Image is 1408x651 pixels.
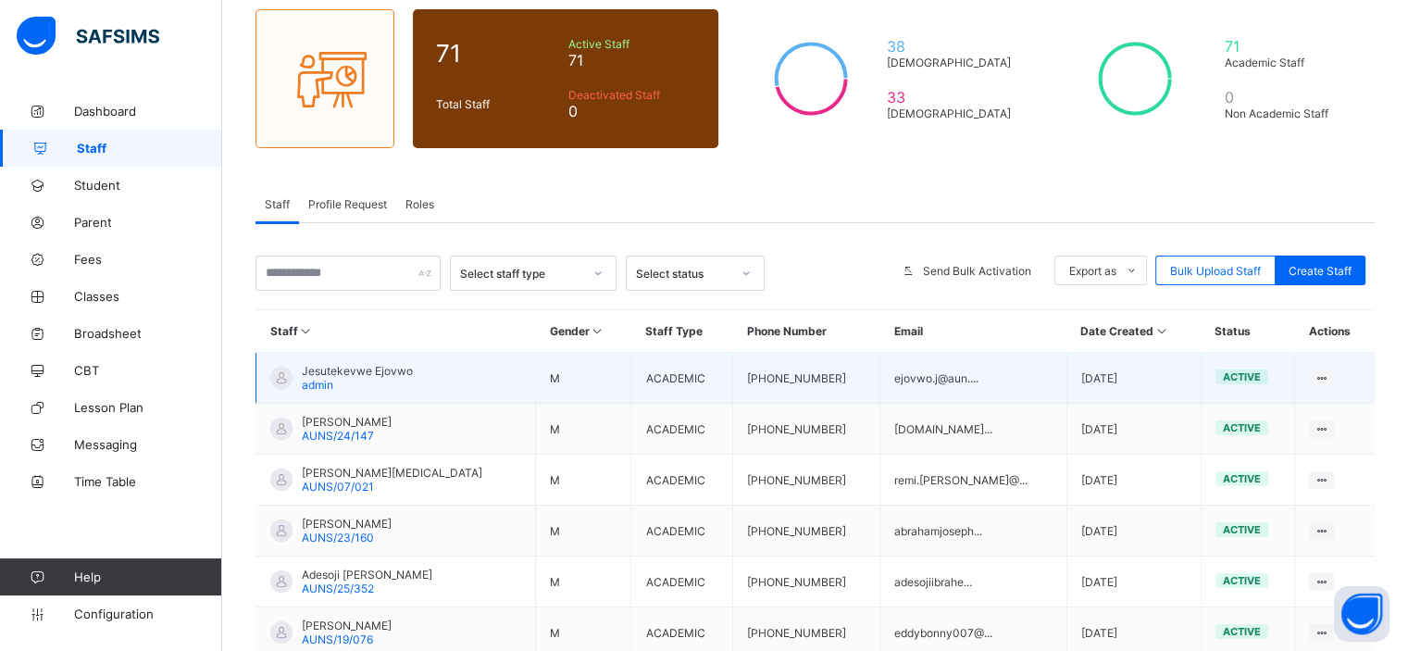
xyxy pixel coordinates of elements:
td: abrahamjoseph... [879,506,1066,557]
span: AUNS/19/076 [302,632,373,646]
span: Bulk Upload Staff [1170,264,1261,278]
button: Open asap [1334,586,1389,642]
span: CBT [74,363,222,378]
th: Phone Number [732,310,879,353]
span: Time Table [74,474,222,489]
span: 71 [568,51,695,69]
span: active [1223,421,1261,434]
span: AUNS/23/160 [302,531,374,545]
span: 0 [568,102,695,120]
span: [DEMOGRAPHIC_DATA] [887,106,1019,120]
span: AUNS/07/021 [302,480,374,494]
span: Broadsheet [74,326,222,341]
span: Classes [74,289,222,304]
span: Create Staff [1289,264,1352,278]
span: [PERSON_NAME][MEDICAL_DATA] [302,466,482,480]
span: Send Bulk Activation [923,264,1031,278]
th: Date Created [1066,310,1201,353]
span: Export as [1069,264,1116,278]
span: active [1223,523,1261,536]
span: 0 [1225,88,1343,106]
span: Fees [74,252,222,267]
i: Sort in Ascending Order [1153,324,1169,338]
span: AUNS/25/352 [302,582,374,595]
span: Non Academic Staff [1225,106,1343,120]
td: M [535,353,630,404]
span: active [1223,370,1261,383]
div: Select staff type [460,267,582,281]
span: admin [302,378,333,392]
span: 38 [887,37,1019,56]
td: adesojiibrahe... [879,557,1066,607]
span: Configuration [74,607,221,621]
span: Help [74,570,221,584]
td: M [535,404,630,455]
span: active [1223,625,1261,638]
span: Adesoji [PERSON_NAME] [302,568,432,582]
img: safsims [17,17,159,56]
span: Student [74,178,222,193]
td: [PHONE_NUMBER] [732,506,879,557]
span: Academic Staff [1225,56,1343,69]
td: ACADEMIC [631,404,732,455]
span: active [1223,472,1261,485]
i: Sort in Ascending Order [298,324,314,338]
td: [DATE] [1066,455,1201,506]
td: [DATE] [1066,506,1201,557]
span: Dashboard [74,104,222,119]
td: ACADEMIC [631,353,732,404]
td: [PHONE_NUMBER] [732,557,879,607]
td: M [535,557,630,607]
td: [DOMAIN_NAME]... [879,404,1066,455]
span: Deactivated Staff [568,88,695,102]
td: [DATE] [1066,557,1201,607]
span: Profile Request [308,197,387,211]
span: [PERSON_NAME] [302,619,392,632]
td: [PHONE_NUMBER] [732,353,879,404]
td: ACADEMIC [631,506,732,557]
span: Staff [265,197,290,211]
th: Status [1201,310,1294,353]
span: Roles [405,197,434,211]
i: Sort in Ascending Order [589,324,604,338]
span: Active Staff [568,37,695,51]
span: Messaging [74,437,222,452]
td: [DATE] [1066,353,1201,404]
span: Staff [77,141,222,156]
span: active [1223,574,1261,587]
th: Gender [535,310,630,353]
span: 33 [887,88,1019,106]
span: AUNS/24/147 [302,429,374,443]
span: Jesutekevwe Ejovwo [302,364,413,378]
span: Lesson Plan [74,400,222,415]
span: 71 [1225,37,1343,56]
th: Email [879,310,1066,353]
td: [PHONE_NUMBER] [732,455,879,506]
div: Select status [636,267,730,281]
td: [DATE] [1066,404,1201,455]
td: remi.[PERSON_NAME]@... [879,455,1066,506]
th: Actions [1295,310,1375,353]
td: ACADEMIC [631,557,732,607]
span: Parent [74,215,222,230]
td: M [535,455,630,506]
th: Staff [256,310,536,353]
td: [PHONE_NUMBER] [732,404,879,455]
td: ejovwo.j@aun.... [879,353,1066,404]
td: M [535,506,630,557]
td: ACADEMIC [631,455,732,506]
span: [PERSON_NAME] [302,415,392,429]
span: 71 [436,39,559,68]
span: [DEMOGRAPHIC_DATA] [887,56,1019,69]
th: Staff Type [631,310,732,353]
div: Total Staff [431,93,564,116]
span: [PERSON_NAME] [302,517,392,531]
